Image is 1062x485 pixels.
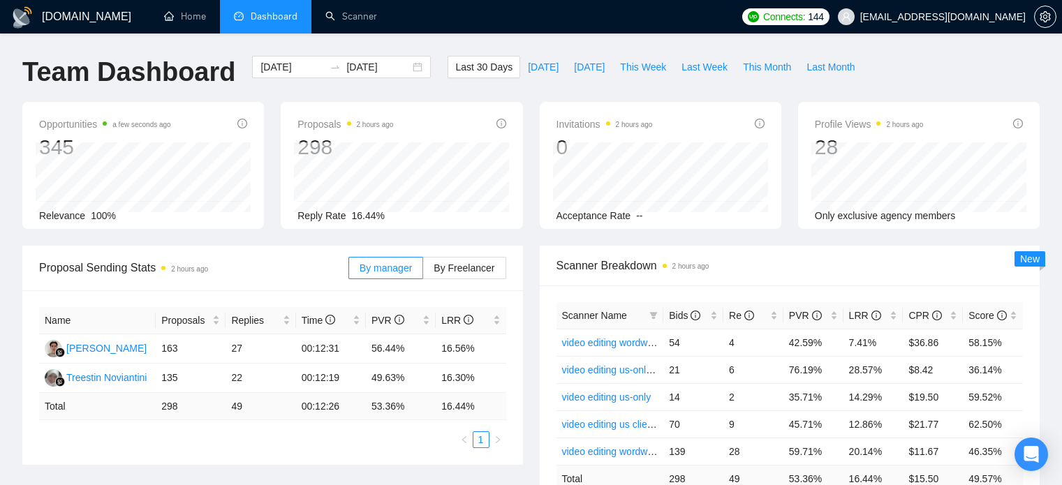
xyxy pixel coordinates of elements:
[763,9,805,24] span: Connects:
[55,377,65,387] img: gigradar-bm.png
[156,393,226,420] td: 298
[963,383,1023,410] td: 59.52%
[841,12,851,22] span: user
[434,262,494,274] span: By Freelancer
[1020,253,1040,264] span: New
[620,59,666,75] span: This Week
[799,56,862,78] button: Last Month
[755,119,765,128] span: info-circle
[156,364,226,393] td: 135
[436,334,506,364] td: 16.56%
[1015,438,1048,471] div: Open Intercom Messenger
[302,315,335,326] span: Time
[556,116,653,133] span: Invitations
[886,121,923,128] time: 2 hours ago
[66,370,147,385] div: Treestin Noviantini
[11,6,34,29] img: logo
[806,59,855,75] span: Last Month
[164,10,206,22] a: homeHome
[562,391,651,403] a: video editing us-only
[448,56,520,78] button: Last 30 Days
[649,311,658,320] span: filter
[330,61,341,73] span: to
[843,438,904,465] td: 20.14%
[366,393,436,420] td: 53.36 %
[55,348,65,357] img: gigradar-bm.png
[663,410,723,438] td: 70
[91,210,116,221] span: 100%
[562,337,661,348] a: video editing wordwide
[251,10,297,22] span: Dashboard
[473,432,489,447] a: 1
[473,431,489,448] li: 1
[963,356,1023,383] td: 36.14%
[843,356,904,383] td: 28.57%
[296,364,366,393] td: 00:12:19
[815,210,956,221] span: Only exclusive agency members
[496,119,506,128] span: info-circle
[903,438,963,465] td: $11.67
[171,265,208,273] time: 2 hours ago
[366,334,436,364] td: 56.44%
[681,59,728,75] span: Last Week
[260,59,324,75] input: Start date
[161,313,209,328] span: Proposals
[371,315,404,326] span: PVR
[669,310,700,321] span: Bids
[908,310,941,321] span: CPR
[556,134,653,161] div: 0
[39,134,171,161] div: 345
[456,431,473,448] button: left
[360,262,412,274] span: By manager
[843,329,904,356] td: 7.41%
[566,56,612,78] button: [DATE]
[562,419,661,430] a: video editing us clients
[226,393,295,420] td: 49
[843,383,904,410] td: 14.29%
[691,311,700,320] span: info-circle
[903,356,963,383] td: $8.42
[297,210,346,221] span: Reply Rate
[997,311,1007,320] span: info-circle
[325,10,377,22] a: searchScanner
[783,329,843,356] td: 42.59%
[346,59,410,75] input: End date
[39,393,156,420] td: Total
[562,446,721,457] a: video editing wordwide + new clients
[723,356,783,383] td: 6
[234,11,244,21] span: dashboard
[456,431,473,448] li: Previous Page
[723,410,783,438] td: 9
[963,438,1023,465] td: 46.35%
[325,315,335,324] span: info-circle
[663,329,723,356] td: 54
[783,356,843,383] td: 76.19%
[22,56,235,89] h1: Team Dashboard
[436,393,506,420] td: 16.44 %
[39,210,85,221] span: Relevance
[1035,11,1056,22] span: setting
[562,364,711,375] a: video editing us-only + new clients
[744,311,754,320] span: info-circle
[226,334,295,364] td: 27
[460,435,469,444] span: left
[297,116,393,133] span: Proposals
[455,59,512,75] span: Last 30 Days
[932,311,942,320] span: info-circle
[39,259,348,276] span: Proposal Sending Stats
[156,334,226,364] td: 163
[464,315,473,324] span: info-circle
[156,307,226,334] th: Proposals
[357,121,394,128] time: 2 hours ago
[489,431,506,448] button: right
[574,59,605,75] span: [DATE]
[612,56,674,78] button: This Week
[903,383,963,410] td: $19.50
[783,410,843,438] td: 45.71%
[394,315,404,324] span: info-circle
[647,305,661,326] span: filter
[562,310,627,321] span: Scanner Name
[903,329,963,356] td: $36.86
[789,310,822,321] span: PVR
[743,59,791,75] span: This Month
